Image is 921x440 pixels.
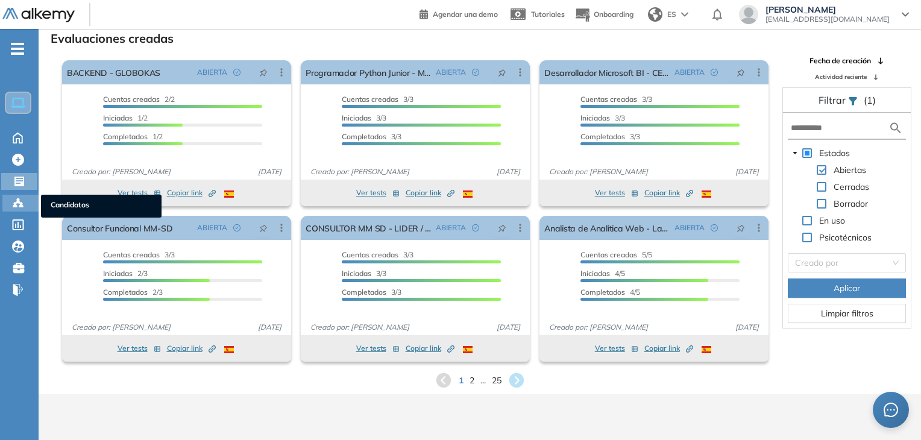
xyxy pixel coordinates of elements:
[436,222,466,233] span: ABIERTA
[737,223,745,233] span: pushpin
[103,95,175,104] span: 2/2
[197,67,227,78] span: ABIERTA
[472,69,479,76] span: check-circle
[103,250,160,259] span: Cuentas creadas
[644,187,693,198] span: Copiar link
[737,68,745,77] span: pushpin
[103,113,133,122] span: Iniciadas
[233,69,240,76] span: check-circle
[103,269,133,278] span: Iniciadas
[817,230,874,245] span: Psicotécnicos
[580,250,652,259] span: 5/5
[67,322,175,333] span: Creado por: [PERSON_NAME]
[821,307,873,320] span: Limpiar filtros
[167,341,216,356] button: Copiar link
[342,113,386,122] span: 3/3
[595,186,638,200] button: Ver tests
[406,187,454,198] span: Copiar link
[817,146,852,160] span: Estados
[11,48,24,50] i: -
[342,250,413,259] span: 3/3
[580,113,610,122] span: Iniciadas
[728,63,754,82] button: pushpin
[253,166,286,177] span: [DATE]
[51,200,152,213] span: Candidatos
[103,269,148,278] span: 2/3
[580,113,625,122] span: 3/3
[809,55,871,66] span: Fecha de creación
[580,95,637,104] span: Cuentas creadas
[103,132,148,141] span: Completados
[306,60,431,84] a: Programador Python Junior - Mascotas [DEMOGRAPHIC_DATA]
[463,346,473,353] img: ESP
[681,12,688,17] img: arrow
[580,95,652,104] span: 3/3
[224,190,234,198] img: ESP
[574,2,633,28] button: Onboarding
[498,68,506,77] span: pushpin
[103,132,163,141] span: 1/2
[864,93,876,107] span: (1)
[167,187,216,198] span: Copiar link
[644,341,693,356] button: Copiar link
[67,60,160,84] a: BACKEND - GLOBOKAS
[118,186,161,200] button: Ver tests
[819,232,872,243] span: Psicotécnicos
[580,132,625,141] span: Completados
[250,63,277,82] button: pushpin
[531,10,565,19] span: Tutoriales
[788,304,906,323] button: Limpiar filtros
[489,63,515,82] button: pushpin
[306,166,414,177] span: Creado por: [PERSON_NAME]
[728,218,754,237] button: pushpin
[644,186,693,200] button: Copiar link
[667,9,676,20] span: ES
[342,132,386,141] span: Completados
[831,163,869,177] span: Abiertas
[765,5,890,14] span: [PERSON_NAME]
[834,165,866,175] span: Abiertas
[67,166,175,177] span: Creado por: [PERSON_NAME]
[492,374,501,387] span: 25
[788,278,906,298] button: Aplicar
[817,213,847,228] span: En uso
[259,223,268,233] span: pushpin
[580,288,625,297] span: Completados
[711,224,718,231] span: check-circle
[356,341,400,356] button: Ver tests
[834,181,869,192] span: Cerradas
[544,60,670,84] a: Desarrollador Microsoft BI - CENTRO
[648,7,662,22] img: world
[342,288,386,297] span: Completados
[492,322,525,333] span: [DATE]
[197,222,227,233] span: ABIERTA
[433,10,498,19] span: Agendar una demo
[580,269,625,278] span: 4/5
[406,186,454,200] button: Copiar link
[250,218,277,237] button: pushpin
[711,69,718,76] span: check-circle
[103,250,175,259] span: 3/3
[674,67,705,78] span: ABIERTA
[580,288,640,297] span: 4/5
[233,224,240,231] span: check-circle
[492,166,525,177] span: [DATE]
[67,216,172,240] a: Consultor Funcional MM-SD
[702,190,711,198] img: ESP
[819,94,848,106] span: Filtrar
[2,8,75,23] img: Logo
[306,216,431,240] a: CONSULTOR MM SD - LIDER / IBM COLOMBIA
[420,6,498,20] a: Agendar una demo
[544,216,670,240] a: Analista de Analitica Web - Laureate
[342,95,398,104] span: Cuentas creadas
[356,186,400,200] button: Ver tests
[674,222,705,233] span: ABIERTA
[819,148,850,159] span: Estados
[702,346,711,353] img: ESP
[342,132,401,141] span: 3/3
[406,341,454,356] button: Copiar link
[253,322,286,333] span: [DATE]
[888,121,903,136] img: search icon
[580,269,610,278] span: Iniciadas
[731,322,764,333] span: [DATE]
